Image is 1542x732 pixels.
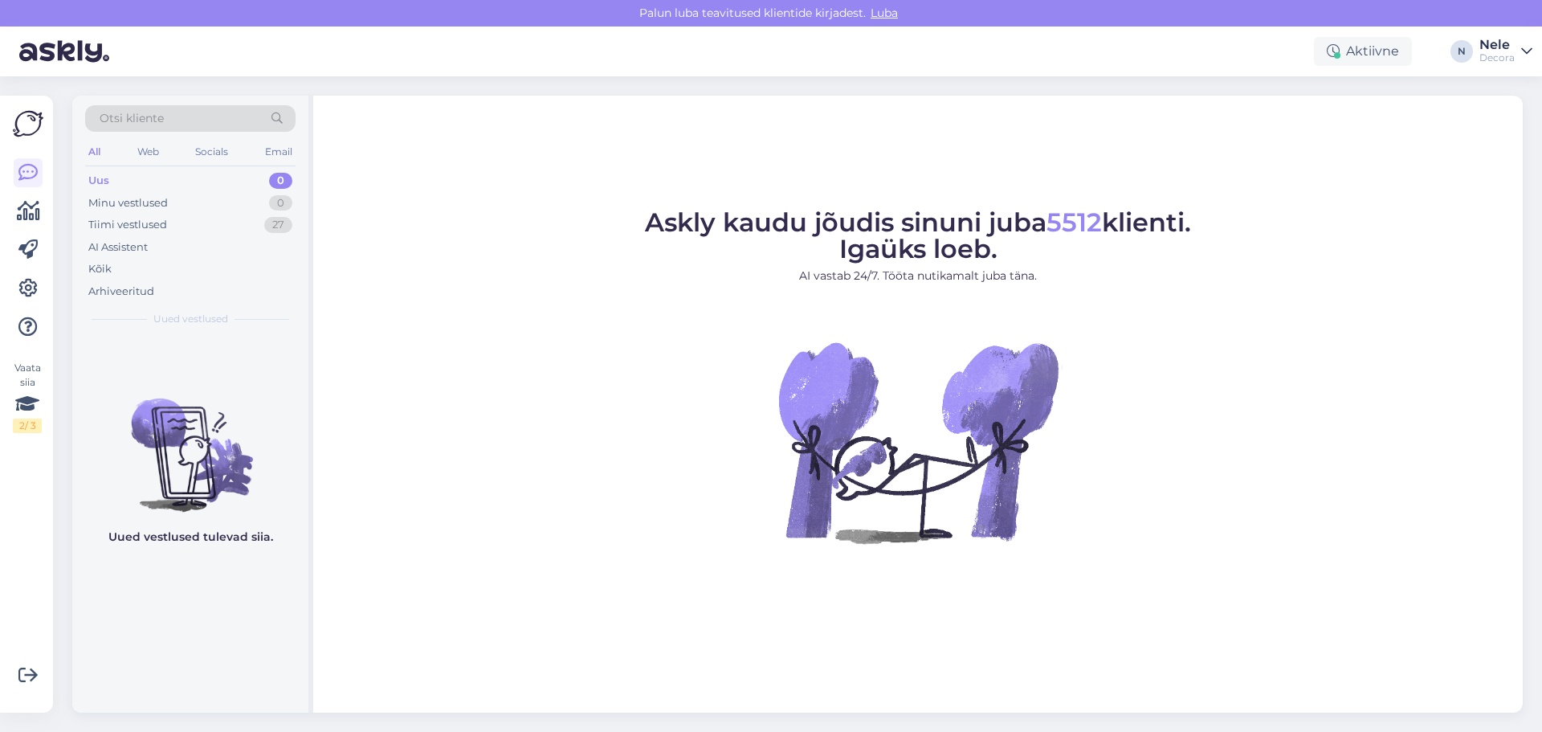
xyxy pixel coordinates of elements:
[85,141,104,162] div: All
[100,110,164,127] span: Otsi kliente
[264,217,292,233] div: 27
[773,297,1063,587] img: No Chat active
[88,195,168,211] div: Minu vestlused
[134,141,162,162] div: Web
[72,370,308,514] img: No chats
[866,6,903,20] span: Luba
[645,207,1191,264] span: Askly kaudu jõudis sinuni juba klienti. Igaüks loeb.
[153,312,228,326] span: Uued vestlused
[88,217,167,233] div: Tiimi vestlused
[13,361,42,433] div: Vaata siia
[88,284,154,300] div: Arhiveeritud
[13,419,42,433] div: 2 / 3
[1450,40,1473,63] div: N
[88,173,109,189] div: Uus
[645,268,1191,284] p: AI vastab 24/7. Tööta nutikamalt juba täna.
[88,261,112,277] div: Kõik
[88,239,148,256] div: AI Assistent
[1479,39,1532,64] a: NeleDecora
[1479,39,1515,51] div: Nele
[1479,51,1515,64] div: Decora
[108,529,273,546] p: Uued vestlused tulevad siia.
[1314,37,1412,66] div: Aktiivne
[13,108,43,139] img: Askly Logo
[269,173,292,189] div: 0
[262,141,296,162] div: Email
[192,141,231,162] div: Socials
[1046,207,1102,238] span: 5512
[269,195,292,211] div: 0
